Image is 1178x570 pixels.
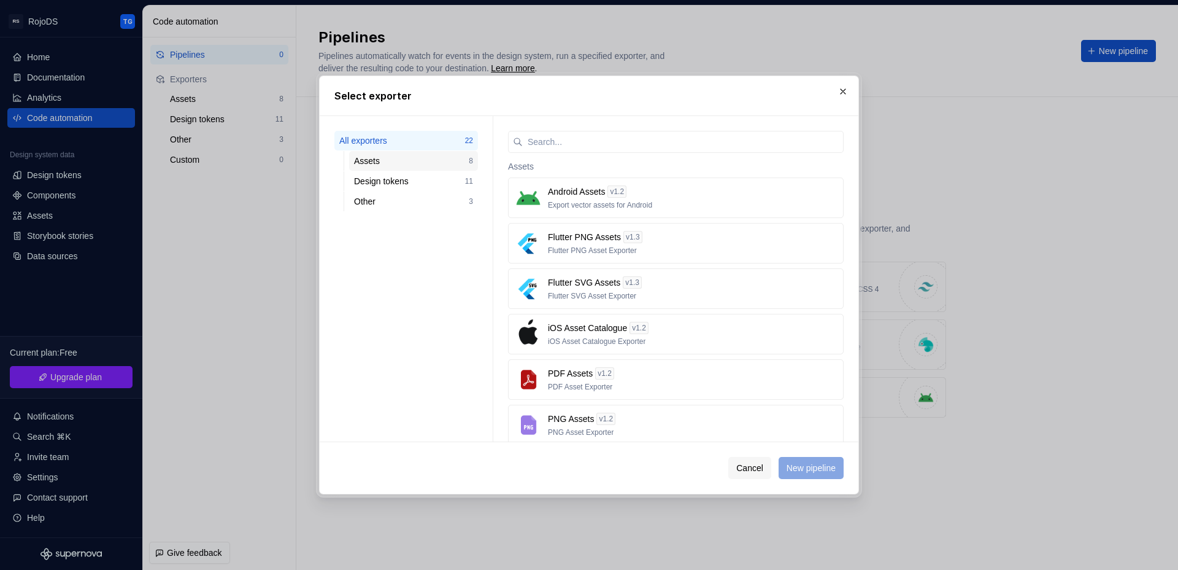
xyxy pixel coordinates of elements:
button: Flutter PNG Assetsv1.3Flutter PNG Asset Exporter [508,223,844,264]
p: PDF Asset Exporter [548,382,612,392]
button: Design tokens11 [349,171,478,191]
input: Search... [523,131,844,153]
div: All exporters [339,135,465,147]
button: Other3 [349,192,478,211]
p: PDF Assets [548,367,593,380]
button: Android Assetsv1.2Export vector assets for Android [508,178,844,218]
span: Cancel [736,462,763,474]
p: Android Assets [548,185,605,198]
div: Other [354,195,469,208]
p: Flutter PNG Asset Exporter [548,246,637,256]
p: Export vector assets for Android [548,200,652,210]
div: 8 [469,156,473,166]
p: Flutter SVG Assets [548,276,620,289]
div: v 1.2 [629,322,649,334]
div: v 1.2 [595,367,614,380]
p: Flutter SVG Asset Exporter [548,291,636,301]
button: PNG Assetsv1.2PNG Asset Exporter [508,405,844,445]
div: Assets [354,155,469,167]
div: v 1.3 [623,276,642,289]
div: 22 [465,136,473,146]
div: 3 [469,197,473,206]
div: v 1.2 [596,413,615,425]
p: Flutter PNG Assets [548,231,621,243]
p: PNG Assets [548,413,594,425]
button: iOS Asset Cataloguev1.2iOS Asset Catalogue Exporter [508,314,844,354]
p: iOS Asset Catalogue Exporter [548,337,645,346]
p: PNG Asset Exporter [548,427,614,437]
div: 11 [465,176,473,186]
button: Assets8 [349,151,478,171]
div: Design tokens [354,175,465,187]
div: v 1.2 [607,185,626,198]
button: Cancel [728,457,771,479]
p: iOS Asset Catalogue [548,322,627,334]
button: PDF Assetsv1.2PDF Asset Exporter [508,359,844,400]
h2: Select exporter [334,88,844,103]
button: Flutter SVG Assetsv1.3Flutter SVG Asset Exporter [508,268,844,309]
div: v 1.3 [623,231,642,243]
button: All exporters22 [334,131,478,150]
div: Assets [508,153,844,178]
